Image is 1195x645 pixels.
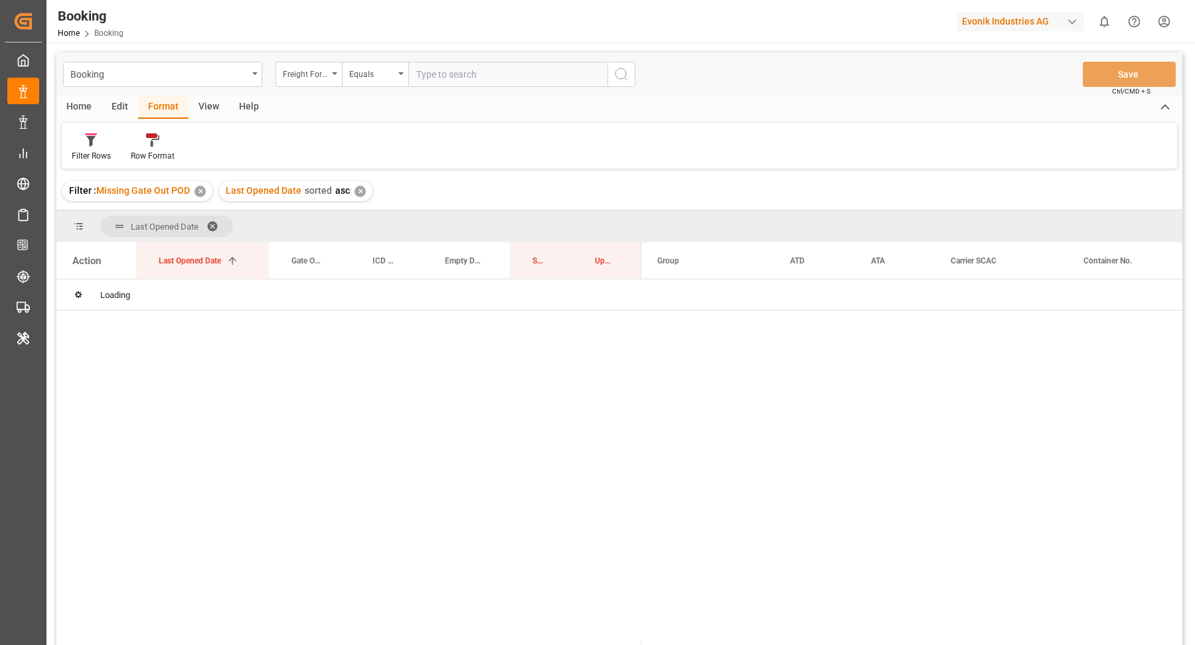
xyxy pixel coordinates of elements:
span: ATD [790,256,805,265]
button: Help Center [1119,7,1149,36]
button: open menu [342,62,408,87]
span: Gate Out Full Terminal [291,256,322,265]
span: Carrier SCAC [951,256,996,265]
span: Filter : [69,185,96,196]
div: Edit [102,96,138,119]
div: ✕ [355,186,366,197]
span: Last Opened Date [159,256,221,265]
button: show 0 new notifications [1089,7,1119,36]
span: ATA [871,256,885,265]
button: Evonik Industries AG [957,9,1089,34]
div: View [189,96,229,119]
div: Row Format [131,150,175,162]
span: asc [335,185,350,196]
div: Booking [70,65,248,82]
span: Group [657,256,679,265]
span: sorted [305,185,332,196]
span: Missing Gate Out POD [96,185,190,196]
span: Container No. [1083,256,1132,265]
span: Last Opened Date [131,222,199,232]
input: Type to search [408,62,607,87]
span: ICD Name [372,256,394,265]
div: Help [229,96,269,119]
div: Evonik Industries AG [957,12,1084,31]
button: search button [607,62,635,87]
div: Filter Rows [72,150,111,162]
button: open menu [63,62,262,87]
span: Last Opened Date [226,185,301,196]
span: Sum of Events [532,256,544,265]
button: Save [1083,62,1176,87]
span: Loading [100,290,130,300]
button: open menu [276,62,342,87]
a: Home [58,29,80,38]
div: Equals [349,65,394,80]
div: Format [138,96,189,119]
div: Booking [58,6,123,26]
span: Empty Delivered Depot [445,256,482,265]
div: ✕ [195,186,206,197]
span: Update Last Opened By [595,256,613,265]
span: Ctrl/CMD + S [1112,86,1151,96]
div: Home [56,96,102,119]
div: Freight Forwarder's Reference No. [283,65,328,80]
div: Action [72,255,101,267]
